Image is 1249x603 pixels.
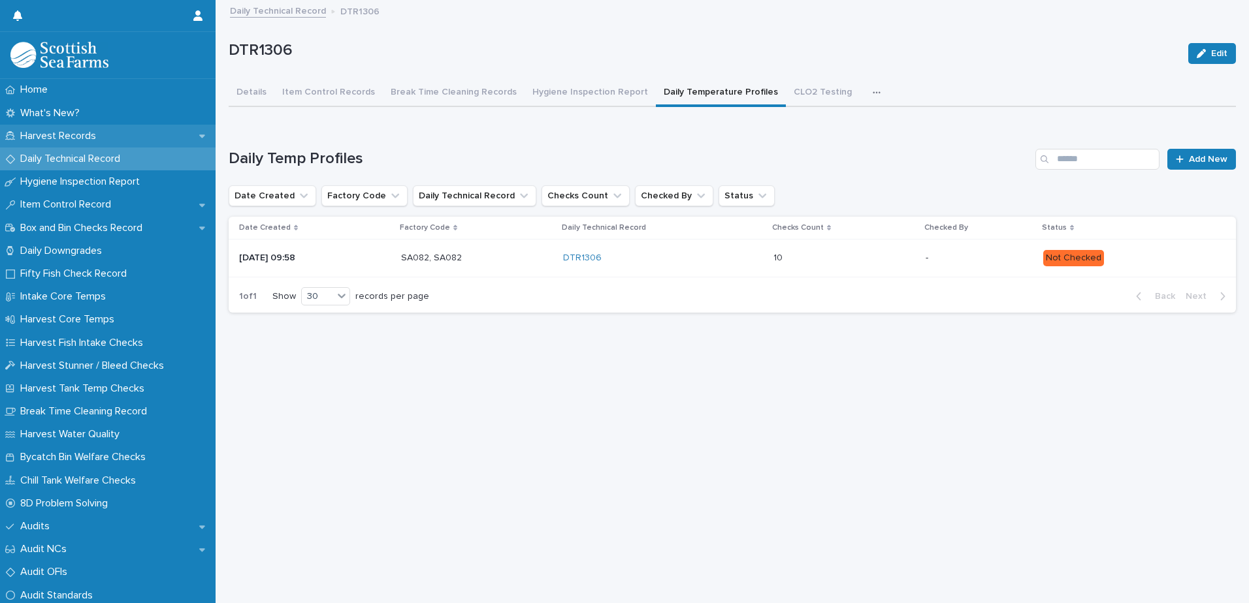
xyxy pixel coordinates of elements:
[1167,149,1236,170] a: Add New
[15,474,146,487] p: Chill Tank Welfare Checks
[15,245,112,257] p: Daily Downgrades
[239,221,291,235] p: Date Created
[563,253,602,264] a: DTR1306
[229,240,1236,277] tr: [DATE] 09:58SA082, SA082SA082, SA082 DTR1306 1010 -Not Checked
[1126,290,1180,302] button: Back
[15,566,78,578] p: Audit OFIs
[15,313,125,326] p: Harvest Core Temps
[15,405,157,418] p: Break Time Cleaning Record
[272,291,296,302] p: Show
[525,80,656,107] button: Hygiene Inspection Report
[239,253,391,264] p: [DATE] 09:58
[926,253,1033,264] p: -
[15,382,155,395] p: Harvest Tank Temp Checks
[542,185,630,206] button: Checks Count
[15,290,116,303] p: Intake Core Temps
[15,107,90,119] p: What's New?
[15,360,174,372] p: Harvest Stunner / Bleed Checks
[15,497,118,510] p: 8D Problem Solving
[401,250,464,264] p: SA082, SA082
[773,250,785,264] p: 10
[1043,250,1104,266] div: Not Checked
[229,281,267,313] p: 1 of 1
[400,221,450,235] p: Factory Code
[1147,292,1175,301] span: Back
[1186,292,1214,301] span: Next
[656,80,786,107] button: Daily Temperature Profiles
[229,41,1178,60] p: DTR1306
[15,153,131,165] p: Daily Technical Record
[15,268,137,280] p: Fifty Fish Check Record
[15,589,103,602] p: Audit Standards
[1211,49,1227,58] span: Edit
[229,185,316,206] button: Date Created
[719,185,775,206] button: Status
[924,221,968,235] p: Checked By
[413,185,536,206] button: Daily Technical Record
[15,176,150,188] p: Hygiene Inspection Report
[635,185,713,206] button: Checked By
[1035,149,1160,170] input: Search
[230,3,326,18] a: Daily Technical Record
[302,290,333,303] div: 30
[383,80,525,107] button: Break Time Cleaning Records
[1042,221,1067,235] p: Status
[15,337,154,349] p: Harvest Fish Intake Checks
[562,221,646,235] p: Daily Technical Record
[15,84,58,96] p: Home
[15,520,60,533] p: Audits
[1189,155,1227,164] span: Add New
[1188,43,1236,64] button: Edit
[355,291,429,302] p: records per page
[15,130,106,142] p: Harvest Records
[229,149,1030,168] h1: Daily Temp Profiles
[10,42,108,68] img: mMrefqRFQpe26GRNOUkG
[274,80,383,107] button: Item Control Records
[15,543,77,555] p: Audit NCs
[1180,290,1236,302] button: Next
[15,428,130,441] p: Harvest Water Quality
[321,185,408,206] button: Factory Code
[15,198,122,211] p: Item Control Record
[340,3,380,18] p: DTR1306
[15,222,153,234] p: Box and Bin Checks Record
[229,80,274,107] button: Details
[15,451,156,463] p: Bycatch Bin Welfare Checks
[786,80,860,107] button: CLO2 Testing
[772,221,824,235] p: Checks Count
